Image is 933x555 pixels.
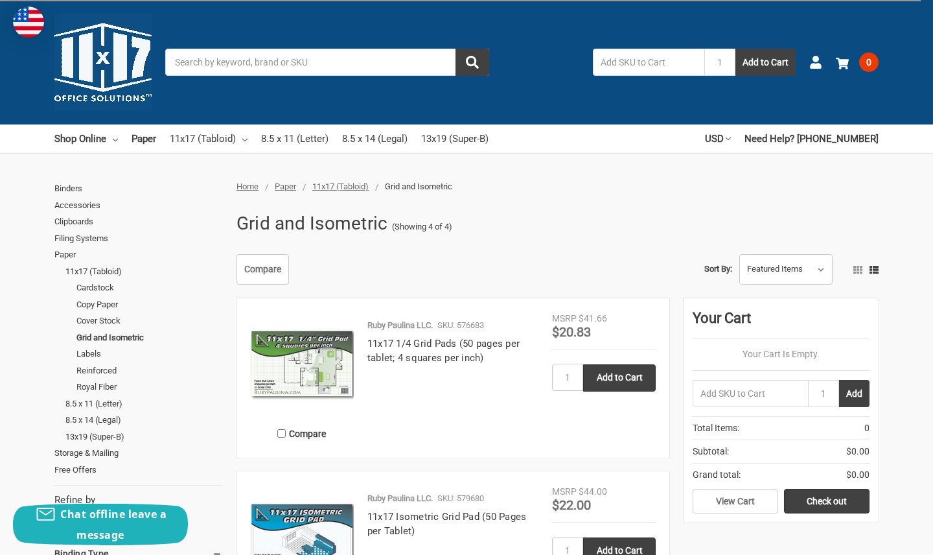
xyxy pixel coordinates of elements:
[65,396,222,412] a: 8.5 x 11 (Letter)
[693,489,778,514] a: View Cart
[54,14,152,111] img: 11x17.com
[437,319,484,332] p: SKU: 576683
[385,182,452,191] span: Grid and Isometric
[13,504,188,545] button: Chat offline leave a message
[54,493,222,528] div: No filters applied
[13,6,44,38] img: duty and tax information for United States
[132,124,156,153] a: Paper
[744,124,879,153] a: Need Help? [PHONE_NUMBER]
[54,462,222,478] a: Free Offers
[76,313,222,329] a: Cover Stock
[367,338,520,364] a: 11x17 1/4 Grid Pads (50 pages per tablet; 4 squares per inch)
[367,511,527,537] a: 11x17 Isometric Grid Pad (50 Pages per Tablet)
[236,254,289,285] a: Compare
[437,492,484,505] p: SKU: 579680
[65,412,222,429] a: 8.5 x 14 (Legal)
[579,486,607,497] span: $44.00
[552,485,577,499] div: MSRP
[836,45,879,79] a: 0
[275,182,296,191] a: Paper
[165,49,489,76] input: Search by keyword, brand or SKU
[60,507,167,542] span: Chat offline leave a message
[859,53,879,72] span: 0
[367,319,433,332] p: Ruby Paulina LLC.
[784,489,870,514] a: Check out
[583,364,656,392] input: Add to Cart
[250,423,354,444] label: Compare
[54,493,222,508] h5: Refine by
[76,379,222,396] a: Royal Fiber
[54,180,222,197] a: Binders
[277,429,286,438] input: Compare
[170,124,248,153] a: 11x17 (Tabloid)
[735,49,796,76] button: Add to Cart
[421,124,489,153] a: 13x19 (Super-B)
[552,312,577,325] div: MSRP
[54,230,222,247] a: Filing Systems
[54,197,222,214] a: Accessories
[704,259,732,279] label: Sort By:
[693,421,739,435] span: Total Items:
[65,263,222,280] a: 11x17 (Tabloid)
[579,313,607,324] span: $41.66
[76,346,222,362] a: Labels
[846,468,870,482] span: $0.00
[76,296,222,313] a: Copy Paper
[54,246,222,263] a: Paper
[261,124,328,153] a: 8.5 x 11 (Letter)
[693,445,729,458] span: Subtotal:
[312,182,369,191] a: 11x17 (Tabloid)
[76,329,222,346] a: Grid and Isometric
[76,279,222,296] a: Cardstock
[846,445,870,458] span: $0.00
[864,421,870,435] span: 0
[593,49,704,76] input: Add SKU to Cart
[65,429,222,445] a: 13x19 (Super-B)
[839,380,870,407] button: Add
[392,220,452,233] span: (Showing 4 of 4)
[693,348,870,361] p: Your Cart Is Empty.
[76,362,222,379] a: Reinforced
[54,445,222,462] a: Storage & Mailing
[693,468,741,482] span: Grand total:
[236,207,388,241] h1: Grid and Isometric
[236,182,259,191] a: Home
[342,124,408,153] a: 8.5 x 14 (Legal)
[250,312,354,416] img: 11x17 1/4 Grid Pads (50 pages per tablet; 4 squares per inch)
[54,213,222,230] a: Clipboards
[693,307,870,338] div: Your Cart
[54,124,118,153] a: Shop Online
[693,380,808,407] input: Add SKU to Cart
[552,497,591,513] span: $22.00
[367,492,433,505] p: Ruby Paulina LLC.
[552,324,591,340] span: $20.83
[705,124,731,153] a: USD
